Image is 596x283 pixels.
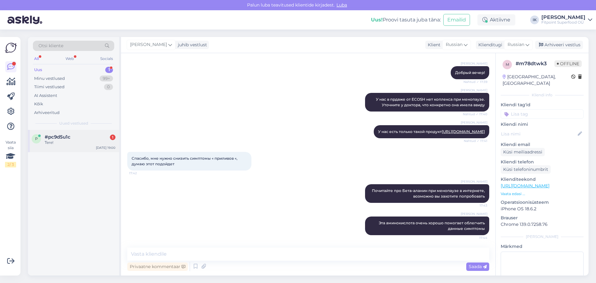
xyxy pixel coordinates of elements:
div: AI Assistent [34,93,57,99]
input: Lisa nimi [501,130,576,137]
div: Kõik [34,101,43,107]
span: Nähtud ✓ 17:41 [464,139,487,143]
img: Askly Logo [5,42,17,54]
p: Kliendi telefon [501,159,584,165]
span: Luba [335,2,349,8]
p: Kliendi tag'id [501,102,584,108]
div: Aktiivne [477,14,515,25]
input: Lisa tag [501,109,584,119]
p: Vaata edasi ... [501,191,584,197]
button: Emailid [443,14,470,26]
span: Saada [469,264,487,269]
span: У нас есть только такой продукт [378,129,485,134]
p: Brauser [501,215,584,221]
div: [PERSON_NAME] [501,234,584,240]
a: [PERSON_NAME]Fitpoint Superfood OÜ [541,15,592,25]
span: Nähtud ✓ 17:39 [463,80,487,84]
div: Fitpoint Superfood OÜ [541,20,585,25]
div: 1 [110,135,115,140]
span: m [506,62,509,67]
div: Küsi meiliaadressi [501,148,545,156]
p: iPhone OS 18.6.2 [501,206,584,212]
span: [PERSON_NAME] [461,212,487,216]
div: Web [64,55,75,63]
span: Uued vestlused [59,121,88,126]
div: Kliendi info [501,92,584,98]
div: 2 / 3 [5,162,16,167]
div: Privaatne kommentaar [127,262,188,271]
div: 1 [105,67,113,73]
div: Uus [34,67,42,73]
span: Russian [446,41,463,48]
div: Klient [425,42,440,48]
p: Märkmed [501,243,584,250]
div: [DATE] 19:00 [96,145,115,150]
div: Tere! [45,140,115,145]
b: Uus! [371,17,383,23]
span: Эта аминокислота очень хорошо помогает облегчить данные симптомы [379,221,486,231]
span: 17:44 [464,235,487,240]
div: Klienditugi [476,42,502,48]
span: Otsi kliente [38,43,63,49]
div: All [33,55,40,63]
div: 99+ [100,75,113,82]
a: [URL][DOMAIN_NAME] [442,129,485,134]
div: 0 [104,84,113,90]
div: Minu vestlused [34,75,65,82]
p: Chrome 139.0.7258.76 [501,221,584,228]
span: [PERSON_NAME] [461,120,487,125]
span: [PERSON_NAME] [461,61,487,66]
div: [GEOGRAPHIC_DATA], [GEOGRAPHIC_DATA] [503,74,571,87]
span: Russian [508,41,524,48]
div: Arhiveeritud [34,110,60,116]
div: # m78dtwk3 [516,60,554,67]
span: Добрый вечер! [455,70,485,75]
div: juhib vestlust [175,42,207,48]
span: [PERSON_NAME] [461,179,487,184]
div: Arhiveeri vestlus [535,41,583,49]
div: Tiimi vestlused [34,84,65,90]
p: Kliendi nimi [501,121,584,128]
span: 17:43 [464,203,487,208]
p: Kliendi email [501,141,584,148]
div: [PERSON_NAME] [541,15,585,20]
a: [URL][DOMAIN_NAME] [501,183,549,189]
span: 17:42 [129,171,152,176]
span: [PERSON_NAME] [130,41,167,48]
p: Klienditeekond [501,176,584,183]
span: Почитайте про Бета-аланин при менопаузе в интернете, возможно вы захотите попробовать [372,188,486,199]
span: [PERSON_NAME] [461,88,487,93]
span: Offline [554,60,582,67]
div: Proovi tasuta juba täna: [371,16,441,24]
div: Küsi telefoninumbrit [501,165,551,174]
div: IK [530,16,539,24]
span: p [35,136,38,141]
span: Nähtud ✓ 17:40 [463,112,487,116]
div: Vaata siia [5,139,16,167]
div: Socials [99,55,114,63]
span: Спасибо, мне нужно снизить симптомы « приливов «, думаю этот подойдет [132,156,238,166]
p: Operatsioonisüsteem [501,199,584,206]
span: У нас в прдаже от ECOSH нет коплекса при менопаузе. Уточните у доктора, что конкретно она имела в... [376,97,486,107]
span: #pc9d5u1c [45,134,70,140]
